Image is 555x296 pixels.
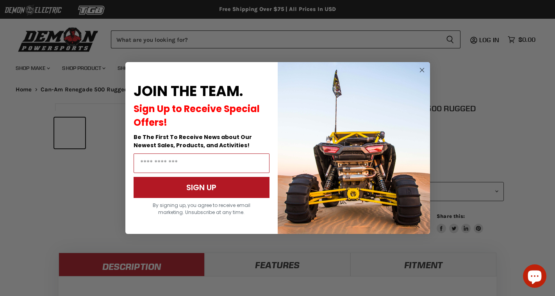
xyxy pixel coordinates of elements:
[134,153,269,173] input: Email Address
[153,202,250,216] span: By signing up, you agree to receive email marketing. Unsubscribe at any time.
[521,264,549,290] inbox-online-store-chat: Shopify online store chat
[278,62,430,234] img: a9095488-b6e7-41ba-879d-588abfab540b.jpeg
[134,81,243,101] span: JOIN THE TEAM.
[134,177,269,198] button: SIGN UP
[134,102,260,129] span: Sign Up to Receive Special Offers!
[134,133,252,149] span: Be The First To Receive News about Our Newest Sales, Products, and Activities!
[417,65,427,75] button: Close dialog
